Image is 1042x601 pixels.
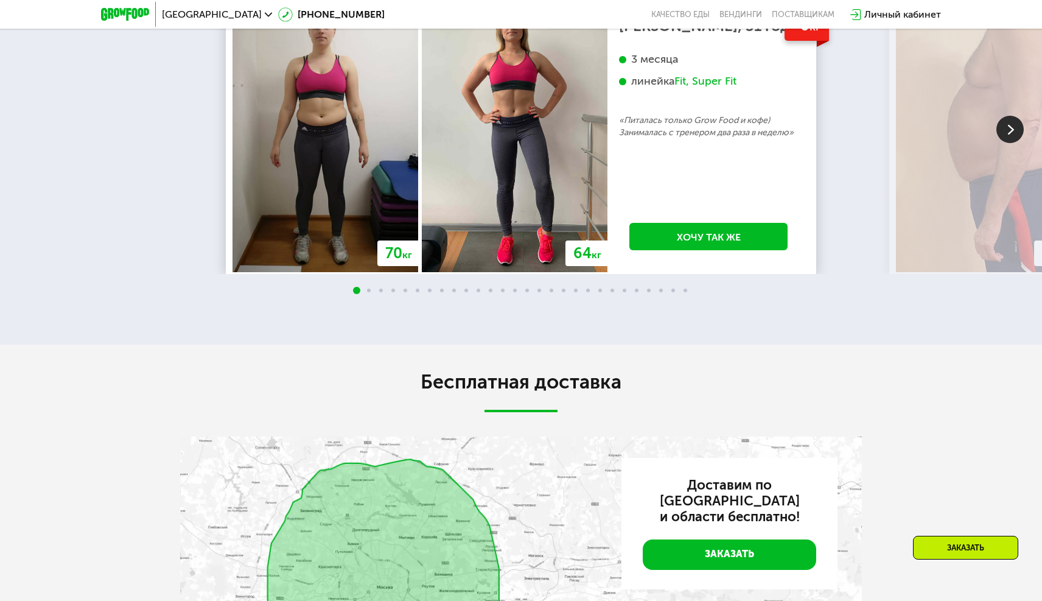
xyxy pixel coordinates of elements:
[278,7,385,22] a: [PHONE_NUMBER]
[619,52,798,66] div: 3 месяца
[629,223,788,250] a: Хочу так же
[377,241,420,266] div: 70
[565,241,609,266] div: 64
[162,10,262,19] span: [GEOGRAPHIC_DATA]
[619,20,798,32] div: [PERSON_NAME], 31 год
[402,249,412,261] span: кг
[643,477,816,525] h3: Доставим по [GEOGRAPHIC_DATA] и области бесплатно!
[996,116,1024,143] img: Slide right
[619,74,798,88] div: линейка
[180,370,862,394] h2: Бесплатная доставка
[651,10,710,19] a: Качество еды
[913,536,1018,560] div: Заказать
[719,10,762,19] a: Вендинги
[643,539,816,570] a: Заказать
[864,7,941,22] div: Личный кабинет
[592,249,601,261] span: кг
[772,10,834,19] div: поставщикам
[619,114,798,139] p: «Питалась только Grow Food и кофе) Занималась с тренером два раза в неделю»
[674,74,736,88] div: Fit, Super Fit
